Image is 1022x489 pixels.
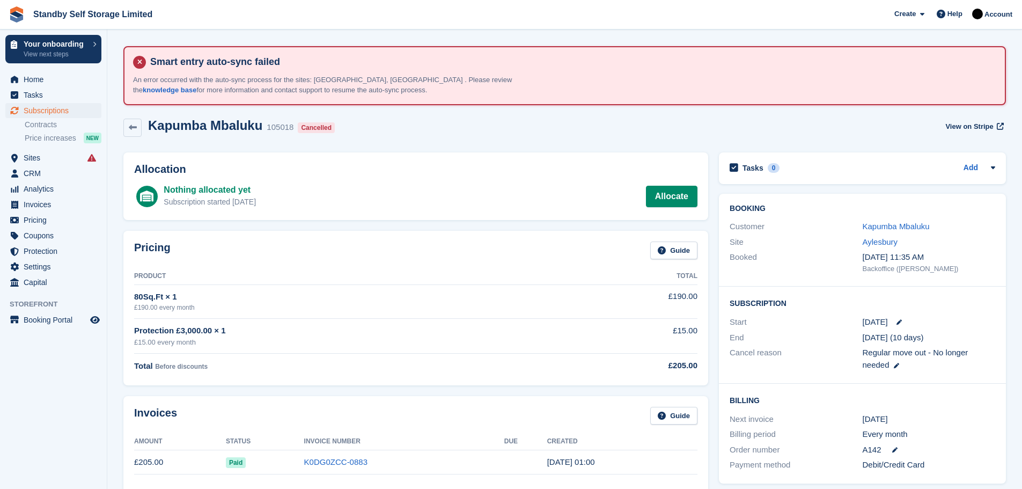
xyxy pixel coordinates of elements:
[143,86,196,94] a: knowledge base
[730,413,862,426] div: Next invoice
[24,275,88,290] span: Capital
[5,312,101,327] a: menu
[504,433,547,450] th: Due
[24,259,88,274] span: Settings
[768,163,780,173] div: 0
[24,244,88,259] span: Protection
[730,332,862,344] div: End
[226,457,246,468] span: Paid
[863,333,924,342] span: [DATE] (10 days)
[984,9,1012,20] span: Account
[5,197,101,212] a: menu
[730,395,995,405] h2: Billing
[863,444,881,456] span: A142
[148,118,262,133] h2: Kapumba Mbaluku
[5,244,101,259] a: menu
[730,251,862,274] div: Booked
[9,6,25,23] img: stora-icon-8386f47178a22dfd0bd8f6a31ec36ba5ce8667c1dd55bd0f319d3a0aa187defe.svg
[134,268,562,285] th: Product
[863,251,995,264] div: [DATE] 11:35 AM
[24,150,88,165] span: Sites
[730,236,862,249] div: Site
[24,312,88,327] span: Booking Portal
[25,133,76,143] span: Price increases
[5,259,101,274] a: menu
[547,457,595,466] time: 2025-09-27 00:00:54 UTC
[146,56,996,68] h4: Smart entry auto-sync failed
[5,181,101,196] a: menu
[650,407,697,425] a: Guide
[730,221,862,233] div: Customer
[894,9,916,19] span: Create
[730,428,862,441] div: Billing period
[5,166,101,181] a: menu
[24,87,88,103] span: Tasks
[863,459,995,471] div: Debit/Credit Card
[304,433,504,450] th: Invoice Number
[5,35,101,63] a: Your onboarding View next steps
[863,222,930,231] a: Kapumba Mbaluku
[134,163,697,176] h2: Allocation
[10,299,107,310] span: Storefront
[863,348,968,369] span: Regular move out - No longer needed
[562,284,697,318] td: £190.00
[945,121,993,132] span: View on Stripe
[562,319,697,354] td: £15.00
[134,361,153,370] span: Total
[226,433,304,450] th: Status
[155,363,208,370] span: Before discounts
[650,242,697,259] a: Guide
[5,213,101,228] a: menu
[5,228,101,243] a: menu
[5,72,101,87] a: menu
[84,133,101,143] div: NEW
[134,325,562,337] div: Protection £3,000.00 × 1
[730,297,995,308] h2: Subscription
[24,181,88,196] span: Analytics
[5,275,101,290] a: menu
[863,264,995,274] div: Backoffice ([PERSON_NAME])
[24,72,88,87] span: Home
[646,186,697,207] a: Allocate
[134,303,562,312] div: £190.00 every month
[863,428,995,441] div: Every month
[562,268,697,285] th: Total
[562,360,697,372] div: £205.00
[134,291,562,303] div: 80Sq.Ft × 1
[5,87,101,103] a: menu
[24,197,88,212] span: Invoices
[298,122,335,133] div: Cancelled
[730,205,995,213] h2: Booking
[87,154,96,162] i: Smart entry sync failures have occurred
[947,9,962,19] span: Help
[863,413,995,426] div: [DATE]
[25,120,101,130] a: Contracts
[25,132,101,144] a: Price increases NEW
[267,121,293,134] div: 105018
[134,450,226,475] td: £205.00
[24,213,88,228] span: Pricing
[134,407,177,425] h2: Invoices
[972,9,983,19] img: Stephen Hambridge
[89,313,101,326] a: Preview store
[29,5,157,23] a: Standby Self Storage Limited
[164,196,256,208] div: Subscription started [DATE]
[863,237,898,246] a: Aylesbury
[134,433,226,450] th: Amount
[24,228,88,243] span: Coupons
[730,316,862,329] div: Start
[133,75,535,96] p: An error occurred with the auto-sync process for the sites: [GEOGRAPHIC_DATA], [GEOGRAPHIC_DATA] ...
[742,163,763,173] h2: Tasks
[5,103,101,118] a: menu
[24,49,87,59] p: View next steps
[24,40,87,48] p: Your onboarding
[304,457,367,466] a: K0DG0ZCC-0883
[164,184,256,196] div: Nothing allocated yet
[941,118,1006,136] a: View on Stripe
[730,347,862,371] div: Cancel reason
[24,103,88,118] span: Subscriptions
[547,433,697,450] th: Created
[863,316,888,329] time: 2025-09-27 00:00:00 UTC
[24,166,88,181] span: CRM
[730,444,862,456] div: Order number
